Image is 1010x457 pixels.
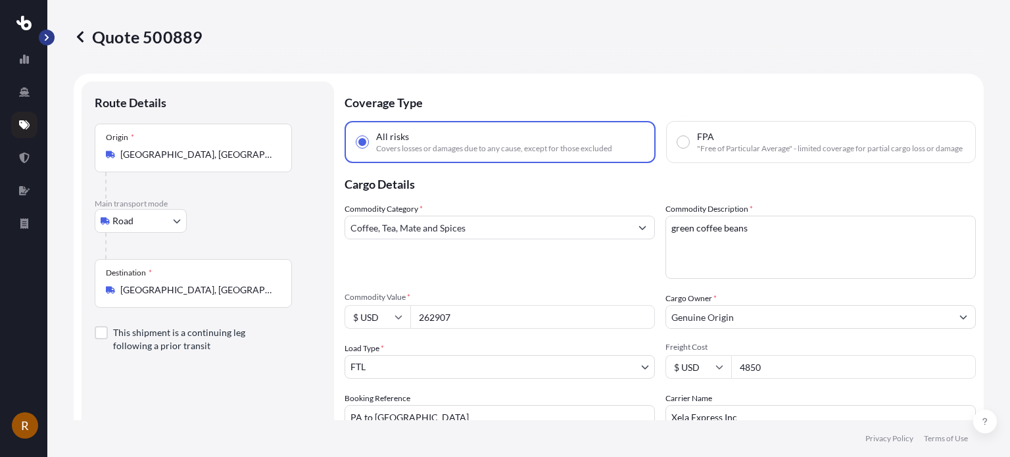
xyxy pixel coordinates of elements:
[345,355,655,379] button: FTL
[345,216,631,239] input: Select a commodity type
[106,268,152,278] div: Destination
[666,305,951,329] input: Full name
[665,405,976,429] input: Enter name
[951,305,975,329] button: Show suggestions
[677,136,689,148] input: FPA"Free of Particular Average" - limited coverage for partial cargo loss or damage
[74,26,203,47] p: Quote 500889
[345,405,655,429] input: Your internal reference
[665,342,976,352] span: Freight Cost
[731,355,976,379] input: Enter amount
[410,305,655,329] input: Type amount
[345,163,976,203] p: Cargo Details
[113,326,281,352] label: This shipment is a continuing leg following a prior transit
[350,360,366,373] span: FTL
[95,95,166,110] p: Route Details
[95,199,321,209] p: Main transport mode
[112,214,133,228] span: Road
[120,148,276,161] input: Origin
[345,82,976,121] p: Coverage Type
[345,392,410,405] label: Booking Reference
[106,132,134,143] div: Origin
[95,209,187,233] button: Select transport
[376,143,612,154] span: Covers losses or damages due to any cause, except for those excluded
[120,283,276,297] input: Destination
[665,216,976,279] textarea: green coffee beans
[665,203,753,216] label: Commodity Description
[665,292,717,305] label: Cargo Owner
[924,433,968,444] a: Terms of Use
[376,130,409,143] span: All risks
[865,433,913,444] a: Privacy Policy
[631,216,654,239] button: Show suggestions
[665,392,712,405] label: Carrier Name
[697,130,714,143] span: FPA
[356,136,368,148] input: All risksCovers losses or damages due to any cause, except for those excluded
[345,203,423,216] label: Commodity Category
[345,342,384,355] span: Load Type
[21,419,29,432] span: R
[345,292,655,302] span: Commodity Value
[697,143,963,154] span: "Free of Particular Average" - limited coverage for partial cargo loss or damage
